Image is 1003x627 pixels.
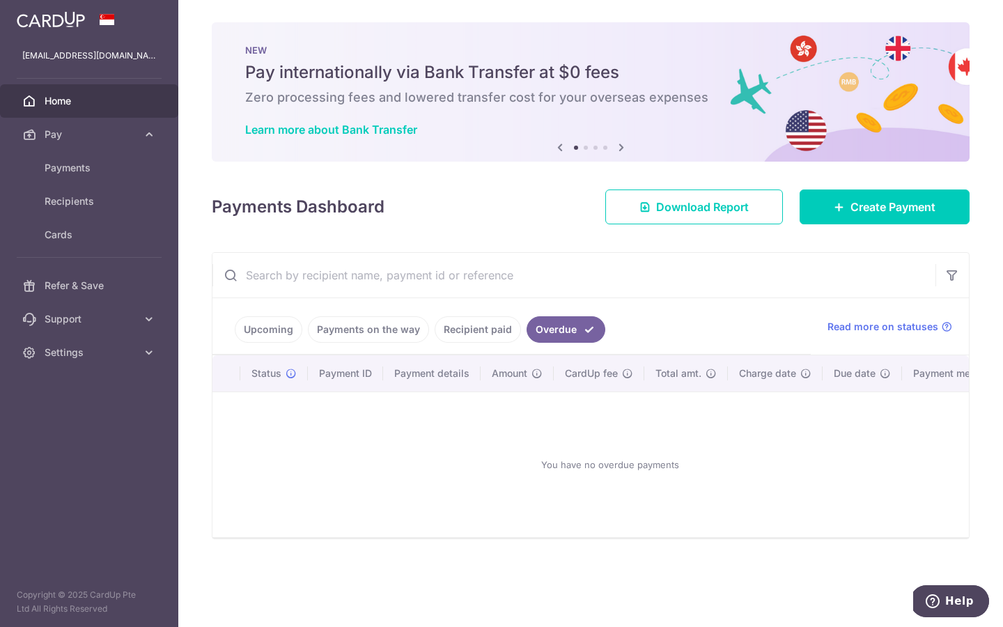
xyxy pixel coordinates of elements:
h5: Pay internationally via Bank Transfer at $0 fees [245,61,936,84]
span: Pay [45,127,137,141]
a: Recipient paid [435,316,521,343]
span: CardUp fee [565,366,618,380]
span: Recipients [45,194,137,208]
span: Charge date [739,366,796,380]
img: CardUp [17,11,85,28]
h4: Payments Dashboard [212,194,384,219]
a: Overdue [527,316,605,343]
a: Read more on statuses [827,320,952,334]
iframe: Opens a widget where you can find more information [913,585,989,620]
div: You have no overdue payments [229,403,991,526]
span: Refer & Save [45,279,137,293]
span: Home [45,94,137,108]
a: Upcoming [235,316,302,343]
span: Settings [45,346,137,359]
a: Download Report [605,189,783,224]
span: Cards [45,228,137,242]
span: Total amt. [655,366,701,380]
h6: Zero processing fees and lowered transfer cost for your overseas expenses [245,89,936,106]
span: Due date [834,366,876,380]
th: Payment details [383,355,481,392]
span: Read more on statuses [827,320,938,334]
a: Create Payment [800,189,970,224]
th: Payment ID [308,355,383,392]
span: Support [45,312,137,326]
img: Bank transfer banner [212,22,970,162]
input: Search by recipient name, payment id or reference [212,253,935,297]
span: Payments [45,161,137,175]
span: Status [251,366,281,380]
span: Help [32,10,61,22]
p: NEW [245,45,936,56]
a: Learn more about Bank Transfer [245,123,417,137]
span: Amount [492,366,527,380]
span: Download Report [656,199,749,215]
p: [EMAIL_ADDRESS][DOMAIN_NAME] [22,49,156,63]
span: Create Payment [850,199,935,215]
a: Payments on the way [308,316,429,343]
